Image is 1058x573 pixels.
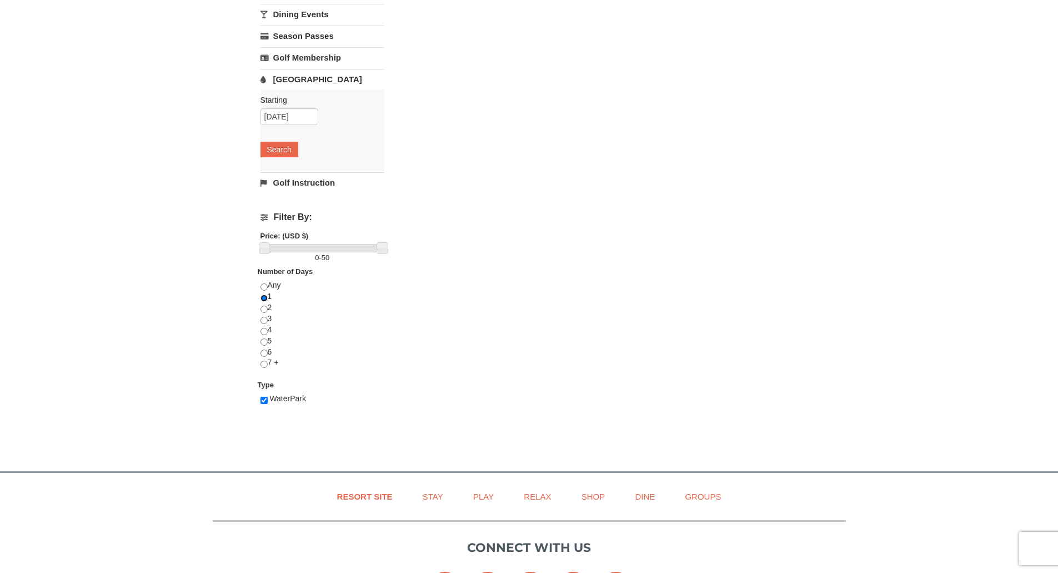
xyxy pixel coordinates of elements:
a: Golf Instruction [260,172,384,193]
a: Stay [409,484,457,509]
a: Golf Membership [260,47,384,68]
span: 50 [322,253,329,262]
label: Starting [260,94,376,106]
div: Any 1 2 3 4 5 6 7 + [260,280,384,380]
span: WaterPark [269,394,306,403]
a: Relax [510,484,565,509]
h4: Filter By: [260,212,384,222]
a: Season Passes [260,26,384,46]
a: Dine [621,484,669,509]
span: 0 [315,253,319,262]
strong: Number of Days [258,267,313,276]
strong: Type [258,381,274,389]
a: Shop [568,484,619,509]
label: - [260,252,384,263]
p: Connect with us [213,539,846,557]
a: Resort Site [323,484,407,509]
button: Search [260,142,298,157]
strong: Price: (USD $) [260,232,309,240]
a: [GEOGRAPHIC_DATA] [260,69,384,89]
a: Groups [671,484,735,509]
a: Play [459,484,508,509]
a: Dining Events [260,4,384,24]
